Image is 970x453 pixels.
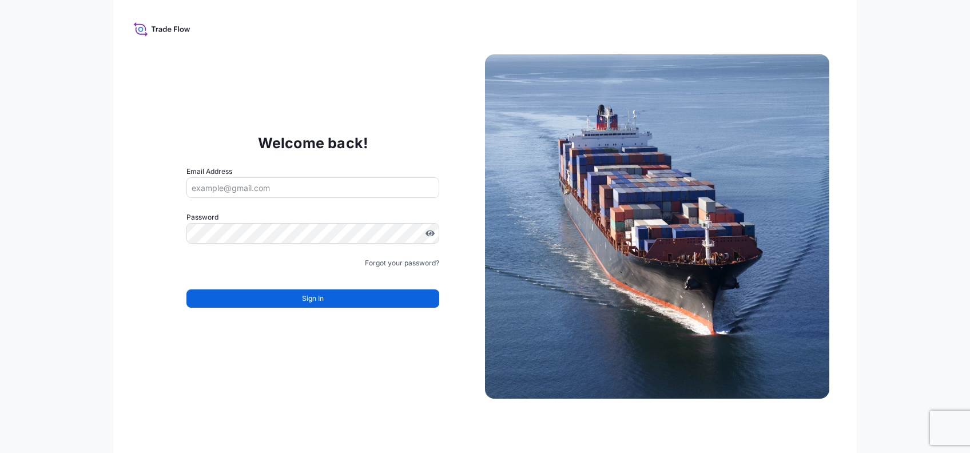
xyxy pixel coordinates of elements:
[186,289,439,308] button: Sign In
[365,257,439,269] a: Forgot your password?
[426,229,435,238] button: Show password
[186,212,439,223] label: Password
[485,54,829,399] img: Ship illustration
[186,177,439,198] input: example@gmail.com
[258,134,368,152] p: Welcome back!
[302,293,324,304] span: Sign In
[186,166,232,177] label: Email Address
